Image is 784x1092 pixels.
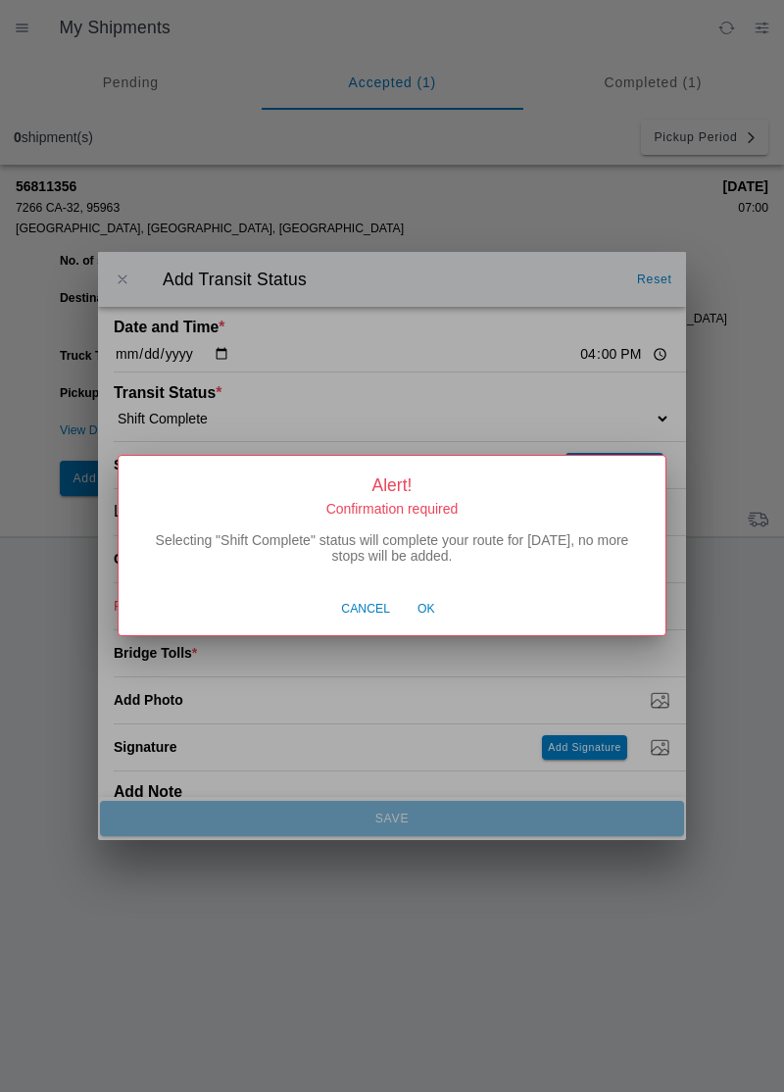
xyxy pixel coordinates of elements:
button: Cancel [331,591,400,628]
button: Ok [408,591,445,628]
span: Ok [417,601,435,619]
h3: Confirmation required [141,501,643,518]
span: Cancel [341,601,390,619]
div: Selecting "Shift Complete" status will complete your route for [DATE], no more stops will be added. [119,532,665,583]
h2: Alert! [141,475,643,496]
